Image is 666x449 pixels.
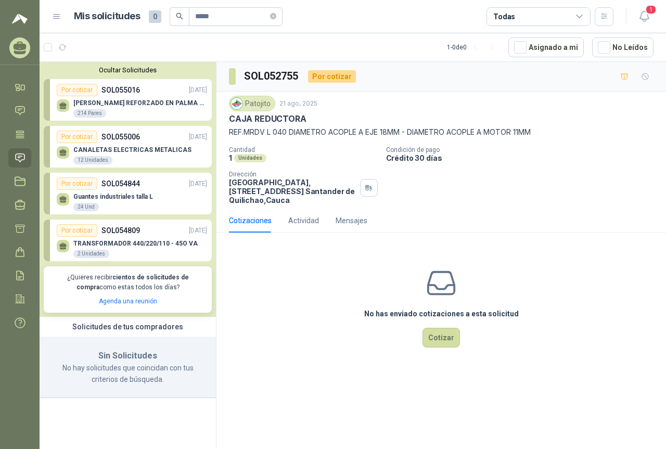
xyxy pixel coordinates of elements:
[288,215,319,226] div: Actividad
[176,12,183,20] span: search
[57,84,97,96] div: Por cotizar
[50,273,206,292] p: ¿Quieres recibir como estas todos los días?
[386,146,662,153] p: Condición de pago
[73,240,198,247] p: TRANSFORMADOR 440/220/110 - 45O VA
[74,9,140,24] h1: Mis solicitudes
[73,99,207,107] p: [PERSON_NAME] REFORZADO EN PALMA ML
[364,308,519,319] h3: No has enviado cotizaciones a esta solicitud
[44,173,212,214] a: Por cotizarSOL054844[DATE] Guantes industriales talla L24 Und
[336,215,367,226] div: Mensajes
[149,10,161,23] span: 0
[44,126,212,168] a: Por cotizarSOL055006[DATE] CANALETAS ELECTRICAS METALICAS12 Unidades
[508,37,584,57] button: Asignado a mi
[76,274,189,291] b: cientos de solicitudes de compra
[12,12,28,25] img: Logo peakr
[229,153,232,162] p: 1
[40,317,216,337] div: Solicitudes de tus compradores
[73,109,106,118] div: 214 Pares
[229,96,275,111] div: Patojito
[229,171,356,178] p: Dirección
[189,132,207,142] p: [DATE]
[270,13,276,19] span: close-circle
[234,154,266,162] div: Unidades
[57,131,97,143] div: Por cotizar
[44,66,212,74] button: Ocultar Solicitudes
[189,226,207,236] p: [DATE]
[101,131,140,143] p: SOL055006
[279,99,317,109] p: 21 ago, 2025
[101,225,140,236] p: SOL054809
[44,79,212,121] a: Por cotizarSOL055016[DATE] [PERSON_NAME] REFORZADO EN PALMA ML214 Pares
[645,5,657,15] span: 1
[99,298,157,305] a: Agenda una reunión
[52,362,203,385] p: No hay solicitudes que coincidan con tus criterios de búsqueda.
[229,146,378,153] p: Cantidad
[447,39,500,56] div: 1 - 0 de 0
[101,178,140,189] p: SOL054844
[40,62,216,317] div: Ocultar SolicitudesPor cotizarSOL055016[DATE] [PERSON_NAME] REFORZADO EN PALMA ML214 ParesPor cot...
[422,328,460,348] button: Cotizar
[493,11,515,22] div: Todas
[308,70,356,83] div: Por cotizar
[270,11,276,21] span: close-circle
[73,146,191,153] p: CANALETAS ELECTRICAS METALICAS
[73,250,109,258] div: 2 Unidades
[231,98,242,109] img: Company Logo
[229,113,306,124] p: CAJA REDUCTORA
[73,156,112,164] div: 12 Unidades
[229,126,654,138] p: REF.MRDV L 040 DIAMETRO ACOPLE A EJE 18MM - DIAMETRO ACOPLE A MOTOR 11MM
[57,177,97,190] div: Por cotizar
[635,7,654,26] button: 1
[592,37,654,57] button: No Leídos
[73,193,153,200] p: Guantes industriales talla L
[52,349,203,363] h3: Sin Solicitudes
[44,220,212,261] a: Por cotizarSOL054809[DATE] TRANSFORMADOR 440/220/110 - 45O VA2 Unidades
[229,178,356,204] p: [GEOGRAPHIC_DATA], [STREET_ADDRESS] Santander de Quilichao , Cauca
[101,84,140,96] p: SOL055016
[244,68,300,84] h3: SOL052755
[189,85,207,95] p: [DATE]
[189,179,207,189] p: [DATE]
[229,215,272,226] div: Cotizaciones
[73,203,99,211] div: 24 Und
[386,153,662,162] p: Crédito 30 días
[57,224,97,237] div: Por cotizar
